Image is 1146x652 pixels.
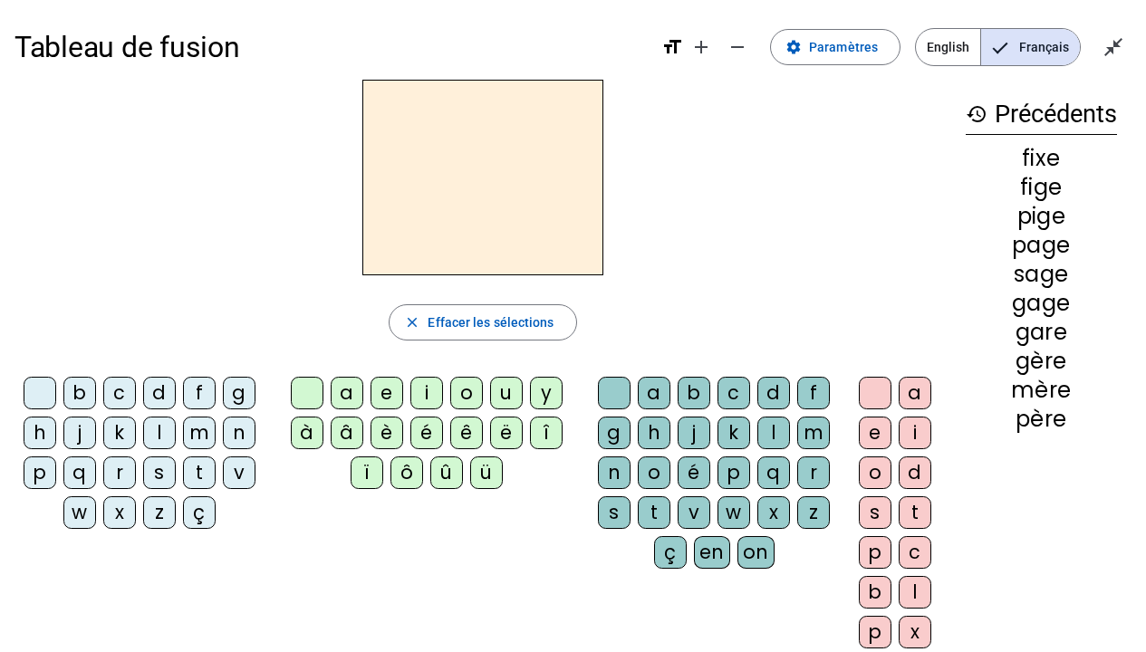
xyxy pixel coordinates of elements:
[966,206,1117,227] div: pige
[1095,29,1132,65] button: Quitter le plein écran
[223,417,255,449] div: n
[654,536,687,569] div: ç
[63,377,96,409] div: b
[14,18,647,76] h1: Tableau de fusion
[470,456,503,489] div: ü
[966,148,1117,169] div: fixe
[690,36,712,58] mat-icon: add
[683,29,719,65] button: Augmenter la taille de la police
[727,36,748,58] mat-icon: remove
[899,417,931,449] div: i
[143,496,176,529] div: z
[103,417,136,449] div: k
[450,377,483,409] div: o
[678,417,710,449] div: j
[717,377,750,409] div: c
[859,496,891,529] div: s
[371,377,403,409] div: e
[916,29,980,65] span: English
[183,456,216,489] div: t
[694,536,730,569] div: en
[63,456,96,489] div: q
[450,417,483,449] div: ê
[966,94,1117,135] h3: Précédents
[966,264,1117,285] div: sage
[24,456,56,489] div: p
[331,417,363,449] div: â
[770,29,900,65] button: Paramètres
[1103,36,1124,58] mat-icon: close_fullscreen
[638,377,670,409] div: a
[638,456,670,489] div: o
[490,417,523,449] div: ë
[183,377,216,409] div: f
[899,576,931,609] div: l
[966,235,1117,256] div: page
[404,314,420,331] mat-icon: close
[966,177,1117,198] div: fige
[966,103,987,125] mat-icon: history
[757,496,790,529] div: x
[530,377,563,409] div: y
[143,456,176,489] div: s
[351,456,383,489] div: ï
[430,456,463,489] div: û
[899,377,931,409] div: a
[638,417,670,449] div: h
[757,456,790,489] div: q
[809,36,878,58] span: Paramètres
[899,456,931,489] div: d
[103,456,136,489] div: r
[24,417,56,449] div: h
[797,377,830,409] div: f
[797,496,830,529] div: z
[143,417,176,449] div: l
[103,496,136,529] div: x
[390,456,423,489] div: ô
[717,496,750,529] div: w
[678,496,710,529] div: v
[966,408,1117,430] div: père
[678,377,710,409] div: b
[719,29,756,65] button: Diminuer la taille de la police
[291,417,323,449] div: à
[797,417,830,449] div: m
[389,304,576,340] button: Effacer les sélections
[899,496,931,529] div: t
[966,292,1117,314] div: gage
[63,417,96,449] div: j
[428,312,554,333] span: Effacer les sélections
[899,536,931,569] div: c
[966,321,1117,343] div: gare
[598,456,631,489] div: n
[598,417,631,449] div: g
[410,417,443,449] div: é
[678,456,710,489] div: é
[410,377,443,409] div: i
[223,377,255,409] div: g
[899,616,931,648] div: x
[63,496,96,529] div: w
[785,39,802,55] mat-icon: settings
[966,350,1117,372] div: gère
[859,576,891,609] div: b
[103,377,136,409] div: c
[143,377,176,409] div: d
[859,616,891,648] div: p
[915,28,1081,66] mat-button-toggle-group: Language selection
[717,417,750,449] div: k
[757,417,790,449] div: l
[859,456,891,489] div: o
[183,496,216,529] div: ç
[966,379,1117,401] div: mère
[183,417,216,449] div: m
[638,496,670,529] div: t
[661,36,683,58] mat-icon: format_size
[859,536,891,569] div: p
[859,417,891,449] div: e
[223,456,255,489] div: v
[331,377,363,409] div: a
[598,496,631,529] div: s
[797,456,830,489] div: r
[981,29,1080,65] span: Français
